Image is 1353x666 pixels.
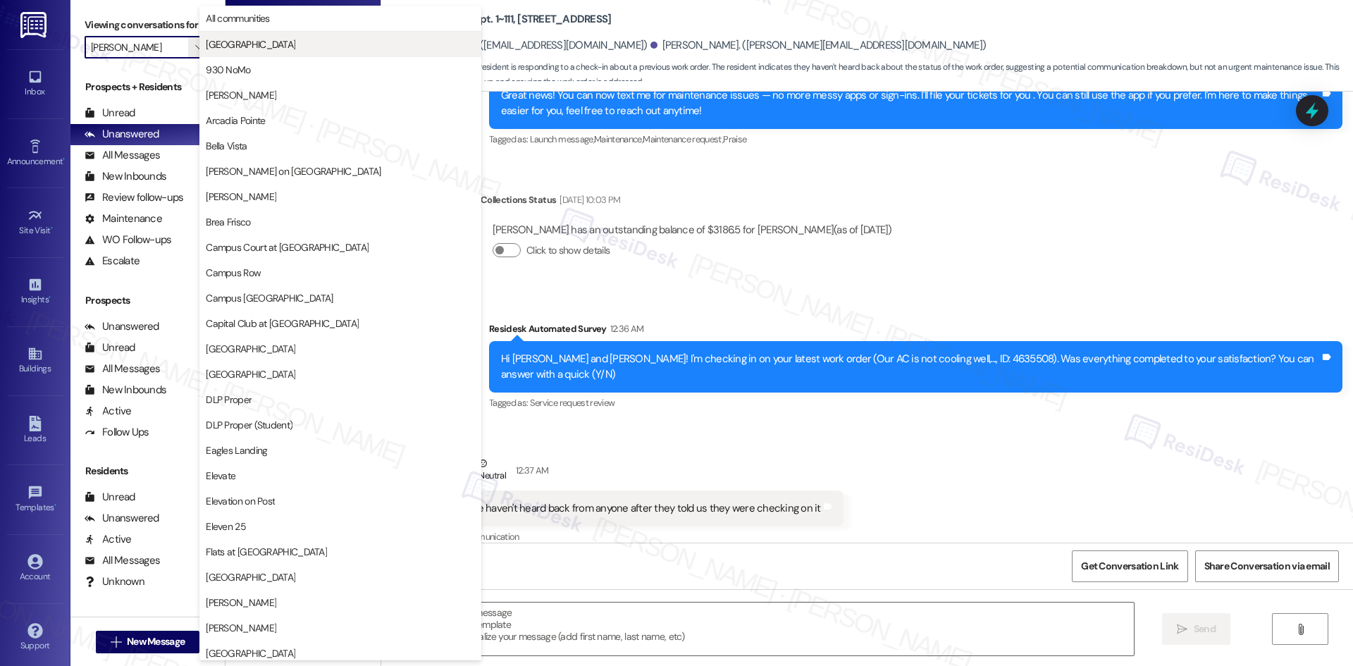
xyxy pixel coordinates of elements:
a: Buildings [7,342,63,380]
div: [PERSON_NAME]. ([EMAIL_ADDRESS][DOMAIN_NAME]) [388,38,648,53]
div: Prospects + Residents [70,80,225,94]
span: Maintenance request , [643,133,723,145]
div: 12:37 AM [512,463,549,478]
span: • [49,292,51,302]
span: All communities [206,11,270,25]
div: Unanswered [85,127,159,142]
a: Leads [7,412,63,450]
span: DLP Proper (Student) [206,418,292,432]
div: Follow Ups [85,425,149,440]
span: Arcadia Pointe [206,113,265,128]
div: WO Follow-ups [85,233,171,247]
span: [GEOGRAPHIC_DATA] [206,342,295,356]
span: Eagles Landing [206,443,267,457]
div: Residesk Automated Survey [489,321,1342,341]
button: Get Conversation Link [1072,550,1187,582]
i:  [1295,624,1306,635]
span: Campus [GEOGRAPHIC_DATA] [206,291,333,305]
div: Hi [PERSON_NAME] and [PERSON_NAME]! I'm checking in on your latest work order (Our AC is not cool... [501,352,1320,382]
span: Flats at [GEOGRAPHIC_DATA] [206,545,327,559]
div: All Messages [85,362,160,376]
div: All Messages [85,148,160,163]
span: [PERSON_NAME] on [GEOGRAPHIC_DATA] [206,164,381,178]
div: I'm not sure, we haven't heard back from anyone after they told us they were checking on it [414,501,821,516]
i:  [111,636,121,648]
span: Share Conversation via email [1204,559,1330,574]
div: [PERSON_NAME] has an outstanding balance of $3186.5 for [PERSON_NAME] (as of [DATE]) [493,223,892,238]
div: Unknown [85,574,144,589]
label: Viewing conversations for [85,14,211,36]
div: [DATE] 10:03 PM [556,192,620,207]
div: Active [85,532,132,547]
span: [GEOGRAPHIC_DATA] [206,37,295,51]
span: Bad communication [443,531,519,543]
span: Bella Vista [206,139,247,153]
span: Praise [723,133,746,145]
div: Active [85,404,132,419]
div: New Inbounds [85,383,166,397]
span: Launch message , [530,133,594,145]
a: Site Visit • [7,204,63,242]
a: Support [7,619,63,657]
div: Review follow-ups [85,190,183,205]
label: Click to show details [526,243,610,258]
span: [GEOGRAPHIC_DATA] [206,367,295,381]
div: New Inbounds [85,169,166,184]
div: All Messages [85,553,160,568]
button: New Message [96,631,200,653]
a: Inbox [7,65,63,103]
div: Tagged as: [489,393,1342,413]
a: Templates • [7,481,63,519]
div: Neutral [476,456,508,486]
span: Brea Frisco [206,215,250,229]
span: [GEOGRAPHIC_DATA] [206,570,295,584]
div: Residents [70,464,225,479]
span: New Message [127,634,185,649]
span: Campus Court at [GEOGRAPHIC_DATA] [206,240,369,254]
span: [PERSON_NAME] [206,596,276,610]
input: All communities [91,36,188,58]
span: : The resident is responding to a check-in about a previous work order. The resident indicates th... [388,60,1353,90]
span: • [63,154,65,164]
a: Insights • [7,273,63,311]
div: Unread [85,106,135,121]
div: Collections Status [481,192,556,207]
a: Account [7,550,63,588]
i:  [195,42,203,53]
div: Unanswered [85,511,159,526]
span: • [54,500,56,510]
span: Eleven 25 [206,519,246,534]
div: Great news! You can now text me for maintenance issues — no more messy apps or sign-ins. I'll fil... [501,88,1320,118]
span: 930 NoMo [206,63,250,77]
span: Elevate [206,469,235,483]
span: Get Conversation Link [1081,559,1178,574]
b: [PERSON_NAME]: Apt. 1~111, [STREET_ADDRESS] [388,12,612,27]
div: Unread [85,490,135,505]
span: Elevation on Post [206,494,275,508]
span: Maintenance , [594,133,643,145]
span: Service request review [530,397,615,409]
div: Unread [85,340,135,355]
img: ResiDesk Logo [20,12,49,38]
div: Maintenance [85,211,162,226]
span: [PERSON_NAME] [206,88,276,102]
button: Share Conversation via email [1195,550,1339,582]
div: Escalate [85,254,140,269]
span: Campus Row [206,266,261,280]
div: 12:36 AM [607,321,644,336]
span: [PERSON_NAME] [206,190,276,204]
span: [PERSON_NAME] [206,621,276,635]
span: Capital Club at [GEOGRAPHIC_DATA] [206,316,359,331]
span: DLP Proper [206,393,252,407]
div: Tagged as: [489,129,1342,149]
button: Send [1162,613,1230,645]
span: • [51,223,53,233]
div: Prospects [70,293,225,308]
span: [GEOGRAPHIC_DATA] [206,646,295,660]
div: Tagged as: [402,526,844,547]
i:  [1177,624,1187,635]
div: [PERSON_NAME]. ([PERSON_NAME][EMAIL_ADDRESS][DOMAIN_NAME]) [650,38,986,53]
div: [PERSON_NAME] [402,456,844,491]
span: Send [1194,622,1216,636]
div: Unanswered [85,319,159,334]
